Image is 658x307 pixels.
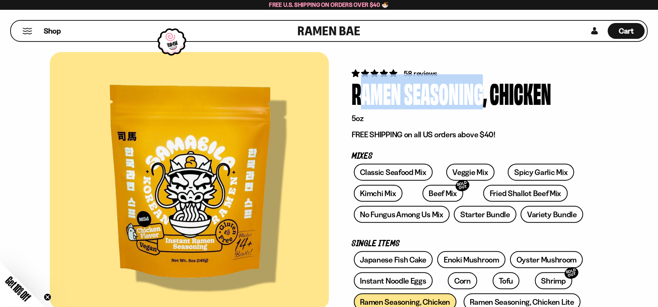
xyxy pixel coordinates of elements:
[44,26,61,36] span: Shop
[404,79,487,107] div: Seasoning,
[448,272,477,289] a: Corn
[483,185,567,202] a: Fried Shallot Beef Mix
[437,251,506,268] a: Enoki Mushroom
[521,206,583,223] a: Variety Bundle
[352,153,586,160] p: Mixes
[493,272,520,289] a: Tofu
[44,23,61,39] a: Shop
[354,251,433,268] a: Japanese Fish Cake
[404,69,437,78] span: 58 reviews
[446,164,495,181] a: Veggie Mix
[354,272,433,289] a: Instant Noodle Eggs
[563,266,580,281] div: SOLD OUT
[354,206,450,223] a: No Fungus Among Us Mix
[352,114,586,123] p: 5oz
[423,185,464,202] a: Beef MixSOLD OUT
[508,164,574,181] a: Spicy Garlic Mix
[535,272,572,289] a: ShrimpSOLD OUT
[22,28,32,34] button: Mobile Menu Trigger
[510,251,583,268] a: Oyster Mushroom
[352,79,401,107] div: Ramen
[352,69,399,78] span: 4.83 stars
[3,274,33,304] span: Get 10% Off
[490,79,551,107] div: Chicken
[619,26,634,35] span: Cart
[354,185,403,202] a: Kimchi Mix
[352,130,586,140] p: FREE SHIPPING on all US orders above $40!
[352,240,586,247] p: Single Items
[44,293,51,301] button: Close teaser
[608,21,645,41] a: Cart
[454,178,471,193] div: SOLD OUT
[354,164,433,181] a: Classic Seafood Mix
[454,206,517,223] a: Starter Bundle
[269,1,389,8] span: Free U.S. Shipping on Orders over $40 🍜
